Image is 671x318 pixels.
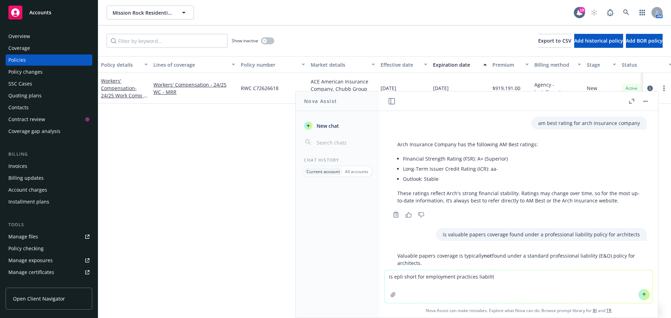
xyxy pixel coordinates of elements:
button: Premium [490,56,532,73]
div: Policy changes [8,66,43,77]
p: is valuable papers coverage found under a professional liability policy for architects [443,231,640,238]
div: Policy number [241,61,297,68]
a: Policy changes [6,66,92,77]
div: ACE American Insurance Company, Chubb Group [311,78,375,93]
a: Invoices [6,161,92,172]
span: Show inactive [232,38,258,44]
a: Installment plans [6,196,92,207]
h1: Nova Assist [304,97,337,105]
a: more [660,84,668,93]
span: Add BOR policy [626,37,663,44]
div: Expiration date [433,61,479,68]
p: am best rating for arch insurance company [538,119,640,127]
div: Invoices [8,161,27,172]
button: Effective date [378,56,430,73]
button: Lines of coverage [151,56,238,73]
span: [DATE] [381,84,396,92]
a: SSC Cases [6,78,92,89]
div: Tools [6,221,92,228]
button: Stage [584,56,619,73]
button: Policy number [238,56,308,73]
li: Outlook: Stable [403,174,640,184]
input: Filter by keyword... [107,34,228,48]
a: Account charges [6,184,92,195]
div: Billing updates [8,172,44,184]
svg: Copy to clipboard [393,212,399,218]
a: Workers' Compensation - 24/25 WC - MRR [153,81,235,96]
textarea: is epli short for employment practices liabilit [385,270,652,303]
button: Export to CSV [538,34,571,48]
span: Export to CSV [538,37,571,44]
input: Search chats [315,138,371,147]
div: Manage certificates [8,267,54,278]
a: Report a Bug [603,6,617,20]
span: Accounts [29,10,51,15]
p: Arch Insurance Company has the following AM Best ratings: [397,141,640,148]
p: These ratings reflect Arch's strong financial stability. Ratings may change over time, so for the... [397,190,640,204]
div: Contacts [8,102,29,113]
div: Stage [587,61,608,68]
span: not [484,252,492,259]
a: Manage certificates [6,267,92,278]
a: Search [619,6,633,20]
p: All accounts [345,169,368,175]
div: Coverage gap analysis [8,126,60,137]
div: Status [622,61,664,68]
span: Open Client Navigator [13,295,65,302]
a: Coverage [6,43,92,54]
button: Add BOR policy [626,34,663,48]
button: Add historical policy [574,34,623,48]
span: - 24/25 Work Comp - MRR [101,85,147,106]
li: Long-Term Issuer Credit Rating (ICR): aa- [403,164,640,174]
a: Start snowing [587,6,601,20]
div: Manage files [8,231,38,242]
li: Financial Strength Rating (FSR): A+ (Superior) [403,154,640,164]
div: Account charges [8,184,47,195]
div: Premium [492,61,521,68]
a: Policy checking [6,243,92,254]
button: Market details [308,56,378,73]
a: Manage files [6,231,92,242]
a: Coverage gap analysis [6,126,92,137]
button: New chat [301,119,374,132]
div: Manage exposures [8,255,53,266]
div: Coverage [8,43,30,54]
span: $919,191.00 [492,84,520,92]
a: Switch app [635,6,649,20]
span: Nova Assist can make mistakes. Explore what Nova can do: Browse prompt library for and [382,303,655,318]
div: Policies [8,54,26,66]
span: Agency - Installments [534,81,581,96]
div: Lines of coverage [153,61,228,68]
p: Valuable papers coverage is typically found under a standard professional liability (E&O) policy ... [397,252,640,267]
div: Effective date [381,61,420,68]
a: Contacts [6,102,92,113]
a: Quoting plans [6,90,92,101]
a: circleInformation [646,84,654,93]
a: Contract review [6,114,92,125]
span: Mission Rock Residential, LLC [113,9,173,16]
span: New [587,84,597,92]
span: [DATE] [433,84,449,92]
span: Add historical policy [574,37,623,44]
button: Billing method [532,56,584,73]
div: 19 [579,7,585,13]
button: Expiration date [430,56,490,73]
a: BI [593,308,597,313]
div: Billing [6,151,92,158]
a: TR [606,308,612,313]
div: Market details [311,61,367,68]
span: Active [625,85,638,91]
span: New chat [315,122,339,130]
a: Manage exposures [6,255,92,266]
div: Billing method [534,61,573,68]
div: Policy details [101,61,140,68]
a: Overview [6,31,92,42]
div: Installment plans [8,196,49,207]
div: Policy checking [8,243,44,254]
button: Policy details [98,56,151,73]
span: RWC C72626618 [241,84,279,92]
div: Chat History [296,157,379,163]
button: Mission Rock Residential, LLC [107,6,194,20]
p: Current account [306,169,340,175]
